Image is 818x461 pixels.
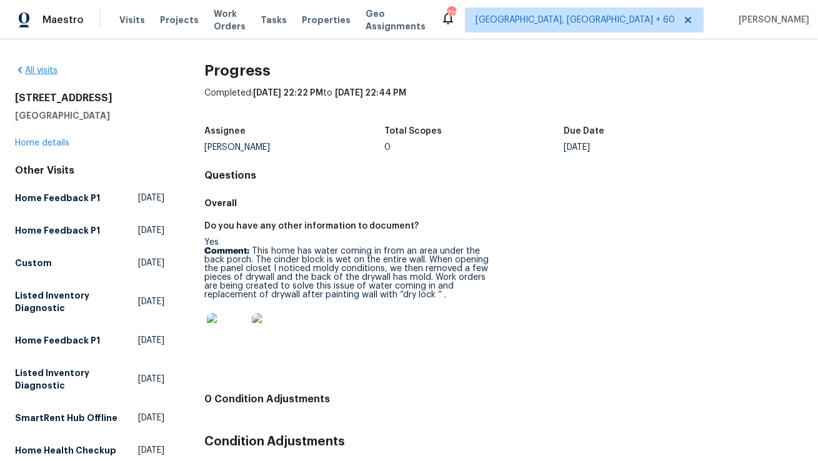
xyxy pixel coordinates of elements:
[204,143,384,152] div: [PERSON_NAME]
[138,373,164,385] span: [DATE]
[138,334,164,347] span: [DATE]
[15,224,100,237] h5: Home Feedback P1
[384,143,564,152] div: 0
[214,7,246,32] span: Work Orders
[204,247,494,299] p: This home has water coming in from an area under the back porch. The cinder block is wet on the e...
[204,197,803,209] h5: Overall
[42,14,84,26] span: Maestro
[302,14,351,26] span: Properties
[476,14,675,26] span: [GEOGRAPHIC_DATA], [GEOGRAPHIC_DATA] + 60
[204,87,803,119] div: Completed: to
[261,16,287,24] span: Tasks
[204,222,419,230] h5: Do you have any other information to document?
[15,139,69,147] a: Home details
[15,367,138,392] h5: Listed Inventory Diagnostic
[335,89,406,97] span: [DATE] 22:44 PM
[15,257,52,269] h5: Custom
[204,238,494,360] div: Yes
[15,192,100,204] h5: Home Feedback P1
[384,127,442,136] h5: Total Scopes
[15,284,164,319] a: Listed Inventory Diagnostic[DATE]
[138,224,164,237] span: [DATE]
[15,66,57,75] a: All visits
[204,127,246,136] h5: Assignee
[15,219,164,242] a: Home Feedback P1[DATE]
[564,127,604,136] h5: Due Date
[138,295,164,308] span: [DATE]
[15,362,164,397] a: Listed Inventory Diagnostic[DATE]
[15,407,164,429] a: SmartRent Hub Offline[DATE]
[15,329,164,352] a: Home Feedback P1[DATE]
[15,334,100,347] h5: Home Feedback P1
[15,187,164,209] a: Home Feedback P1[DATE]
[15,109,164,122] h5: [GEOGRAPHIC_DATA]
[15,164,164,177] div: Other Visits
[253,89,323,97] span: [DATE] 22:22 PM
[15,92,164,104] h2: [STREET_ADDRESS]
[204,64,803,77] h2: Progress
[138,192,164,204] span: [DATE]
[204,247,249,255] b: Comment:
[366,7,426,32] span: Geo Assignments
[15,444,116,457] h5: Home Health Checkup
[160,14,199,26] span: Projects
[204,169,803,182] h4: Questions
[15,412,117,424] h5: SmartRent Hub Offline
[15,289,138,314] h5: Listed Inventory Diagnostic
[138,257,164,269] span: [DATE]
[138,444,164,457] span: [DATE]
[447,7,456,20] div: 725
[204,393,803,405] h4: 0 Condition Adjustments
[138,412,164,424] span: [DATE]
[734,14,809,26] span: [PERSON_NAME]
[15,252,164,274] a: Custom[DATE]
[564,143,743,152] div: [DATE]
[204,435,803,448] h3: Condition Adjustments
[119,14,145,26] span: Visits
